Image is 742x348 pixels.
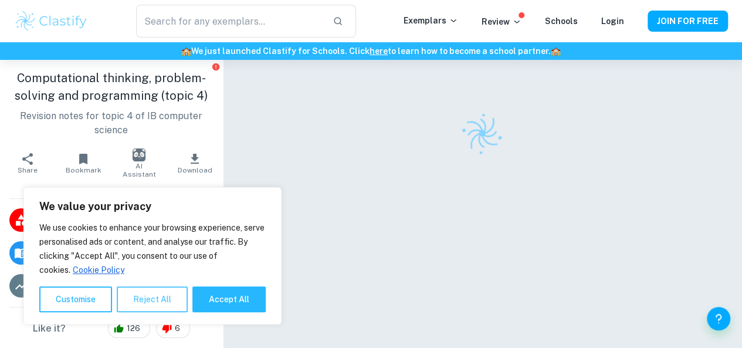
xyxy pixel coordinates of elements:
div: 6 [156,319,190,338]
p: Revision notes for topic 4 of IB computer science [9,109,214,137]
img: AI Assistant [133,148,145,161]
a: here [370,46,388,56]
button: Accept All [192,286,266,312]
input: Search for any exemplars... [136,5,324,38]
p: Review [482,15,521,28]
div: 126 [108,319,150,338]
p: We use cookies to enhance your browsing experience, serve personalised ads or content, and analys... [39,221,266,277]
button: Report issue [212,62,221,71]
h6: We just launched Clastify for Schools. Click to learn how to become a school partner. [2,45,740,58]
a: Schools [545,16,578,26]
button: Help and Feedback [707,307,730,330]
span: Share [18,166,38,174]
p: Exemplars [404,14,458,27]
button: Customise [39,286,112,312]
span: AI Assistant [118,162,160,178]
span: 🏫 [181,46,191,56]
h6: Like it? [33,322,66,336]
img: Clastify logo [14,9,89,33]
span: 126 [120,323,147,335]
button: Download [167,147,223,180]
a: Cookie Policy [72,265,125,275]
a: Login [601,16,624,26]
div: We value your privacy [23,187,282,325]
span: 🏫 [551,46,561,56]
p: We value your privacy [39,200,266,214]
button: Reject All [117,286,188,312]
button: AI Assistant [111,147,167,180]
button: Bookmark [56,147,111,180]
span: Bookmark [66,166,101,174]
img: Clastify logo [453,104,511,162]
h1: Computational thinking, problem-solving and programming (topic 4) [9,69,214,104]
button: JOIN FOR FREE [648,11,728,32]
span: 6 [168,323,187,335]
span: Download [178,166,212,174]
